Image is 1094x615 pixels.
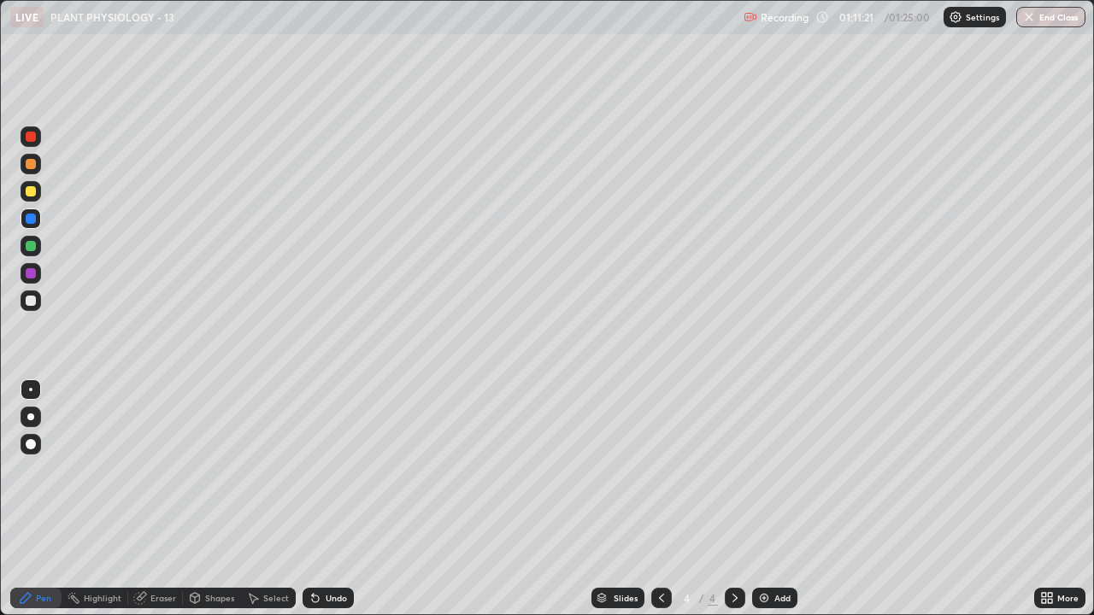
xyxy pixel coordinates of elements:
div: Add [774,594,791,602]
div: More [1057,594,1079,602]
div: Select [263,594,289,602]
img: recording.375f2c34.svg [744,10,757,24]
img: add-slide-button [757,591,771,605]
p: PLANT PHYSIOLOGY - 13 [50,10,174,24]
div: Highlight [84,594,121,602]
p: LIVE [15,10,38,24]
div: Slides [614,594,638,602]
p: Recording [761,11,809,24]
img: end-class-cross [1022,10,1036,24]
div: Eraser [150,594,176,602]
div: 4 [679,593,696,603]
div: Undo [326,594,347,602]
button: End Class [1016,7,1085,27]
div: / [699,593,704,603]
div: 4 [708,590,718,606]
img: class-settings-icons [949,10,962,24]
p: Settings [966,13,999,21]
div: Shapes [205,594,234,602]
div: Pen [36,594,51,602]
